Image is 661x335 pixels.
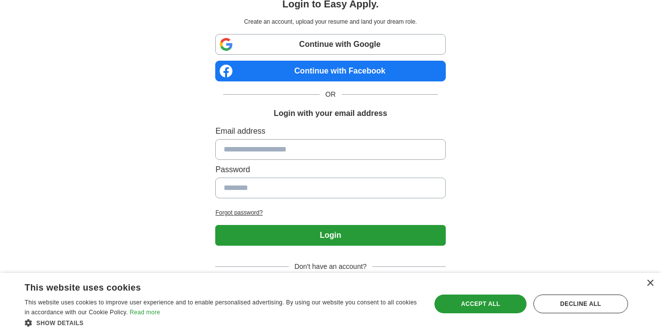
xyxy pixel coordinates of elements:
div: This website uses cookies [25,279,395,294]
p: Create an account, upload your resume and land your dream role. [217,17,443,26]
div: Decline all [533,295,628,313]
span: OR [320,89,342,100]
span: Show details [36,320,84,327]
a: Continue with Facebook [215,61,445,81]
a: Read more, opens a new window [130,309,160,316]
div: Show details [25,318,419,328]
span: Don't have an account? [289,261,373,272]
button: Login [215,225,445,246]
div: Close [646,280,654,287]
a: Forgot password? [215,208,445,217]
span: This website uses cookies to improve user experience and to enable personalised advertising. By u... [25,299,417,316]
a: Continue with Google [215,34,445,55]
label: Password [215,164,445,176]
label: Email address [215,125,445,137]
h1: Login with your email address [274,108,387,119]
div: Accept all [434,295,526,313]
